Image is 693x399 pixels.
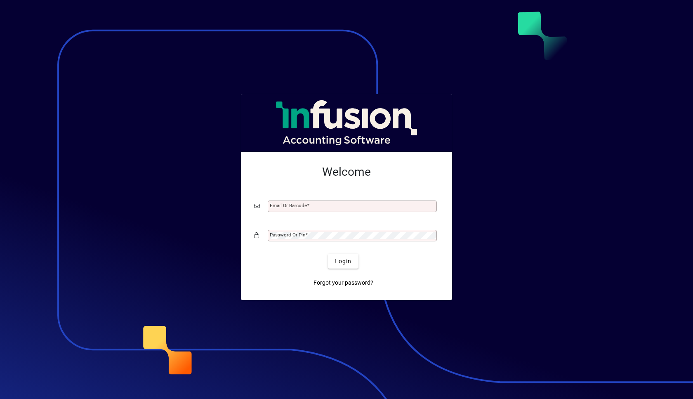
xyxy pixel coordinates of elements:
span: Login [335,257,351,266]
a: Forgot your password? [310,275,377,290]
span: Forgot your password? [313,279,373,287]
mat-label: Password or Pin [270,232,305,238]
mat-label: Email or Barcode [270,203,307,208]
h2: Welcome [254,165,439,179]
button: Login [328,254,358,269]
